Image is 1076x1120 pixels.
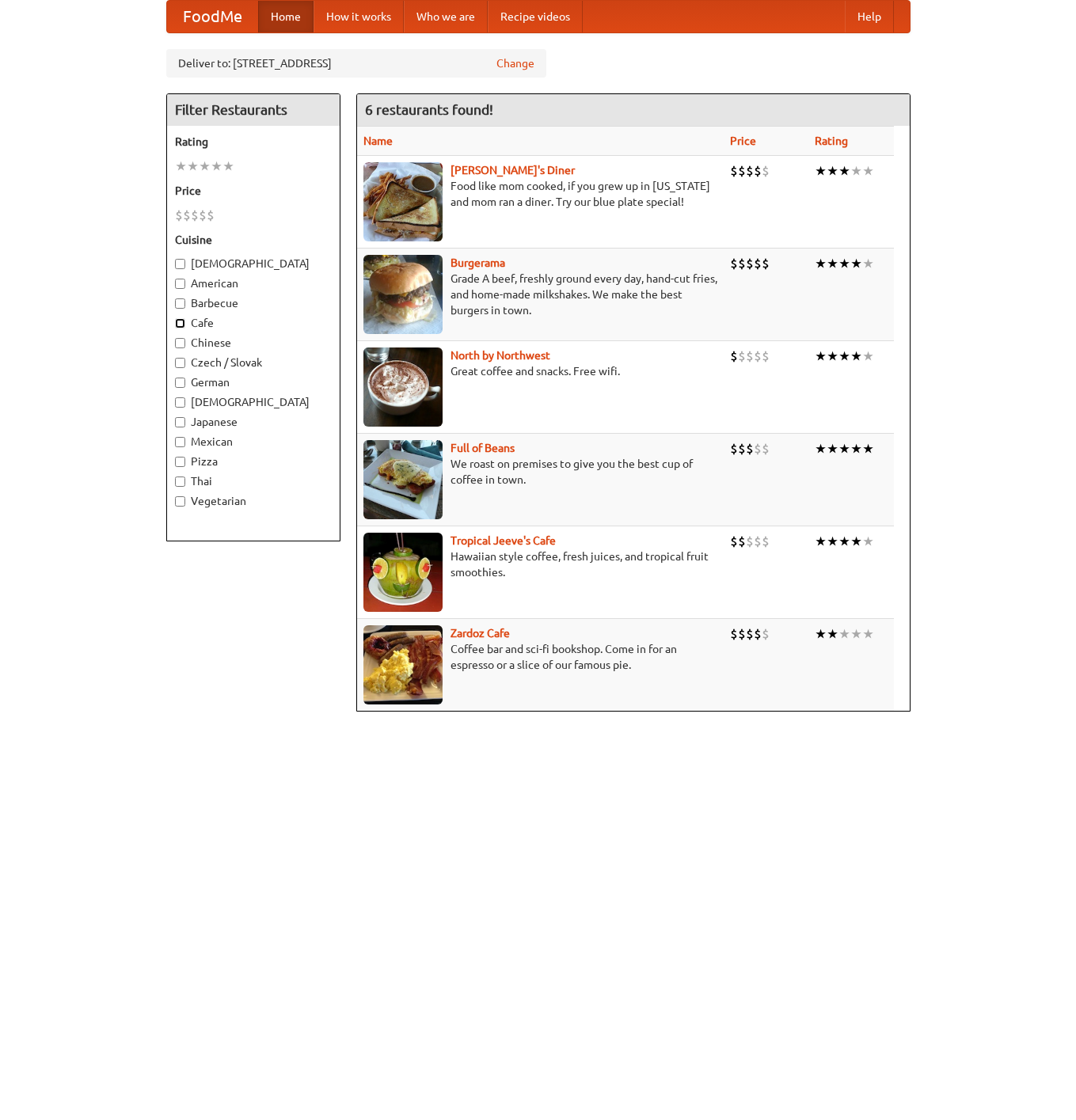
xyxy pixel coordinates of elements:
[754,162,762,180] li: $
[175,457,185,467] input: Pizza
[363,347,443,427] img: north.jpg
[850,347,862,365] li: ★
[451,256,505,269] a: Burgerama
[862,533,874,550] li: ★
[167,1,258,32] a: FoodMe
[762,440,770,457] li: $
[199,207,207,224] li: $
[207,207,215,224] li: $
[730,162,738,180] li: $
[175,454,332,469] label: Pizza
[175,183,332,199] h5: Price
[175,158,187,175] li: ★
[488,1,583,32] a: Recipe videos
[166,49,546,78] div: Deliver to: [STREET_ADDRESS]
[496,55,534,71] a: Change
[862,255,874,272] li: ★
[815,162,827,180] li: ★
[762,625,770,643] li: $
[850,625,862,643] li: ★
[838,625,850,643] li: ★
[815,135,848,147] a: Rating
[175,134,332,150] h5: Rating
[738,440,746,457] li: $
[175,358,185,368] input: Czech / Slovak
[363,456,717,488] p: We roast on premises to give you the best cup of coffee in town.
[175,473,332,489] label: Thai
[730,347,738,365] li: $
[175,298,185,309] input: Barbecue
[404,1,488,32] a: Who we are
[211,158,222,175] li: ★
[815,440,827,457] li: ★
[754,255,762,272] li: $
[850,162,862,180] li: ★
[862,347,874,365] li: ★
[451,627,510,640] a: Zardoz Cafe
[754,533,762,550] li: $
[738,625,746,643] li: $
[451,349,550,362] a: North by Northwest
[451,534,556,547] a: Tropical Jeeve's Cafe
[175,275,332,291] label: American
[754,625,762,643] li: $
[175,338,185,348] input: Chinese
[738,533,746,550] li: $
[762,347,770,365] li: $
[838,162,850,180] li: ★
[730,440,738,457] li: $
[175,335,332,351] label: Chinese
[175,394,332,410] label: [DEMOGRAPHIC_DATA]
[363,625,443,704] img: zardoz.jpg
[175,256,332,271] label: [DEMOGRAPHIC_DATA]
[845,1,894,32] a: Help
[175,295,332,311] label: Barbecue
[862,625,874,643] li: ★
[363,271,717,318] p: Grade A beef, freshly ground every day, hand-cut fries, and home-made milkshakes. We make the bes...
[363,162,443,241] img: sallys.jpg
[838,533,850,550] li: ★
[762,162,770,180] li: $
[199,158,211,175] li: ★
[850,255,862,272] li: ★
[815,533,827,550] li: ★
[762,255,770,272] li: $
[730,255,738,272] li: $
[365,102,493,117] ng-pluralize: 6 restaurants found!
[838,347,850,365] li: ★
[191,207,199,224] li: $
[175,437,185,447] input: Mexican
[754,440,762,457] li: $
[175,207,183,224] li: $
[746,255,754,272] li: $
[451,164,575,177] a: [PERSON_NAME]'s Diner
[815,625,827,643] li: ★
[363,178,717,210] p: Food like mom cooked, if you grew up in [US_STATE] and mom ran a diner. Try our blue plate special!
[738,162,746,180] li: $
[827,440,838,457] li: ★
[850,440,862,457] li: ★
[363,363,717,379] p: Great coffee and snacks. Free wifi.
[363,549,717,580] p: Hawaiian style coffee, fresh juices, and tropical fruit smoothies.
[827,533,838,550] li: ★
[175,417,185,427] input: Japanese
[258,1,314,32] a: Home
[451,442,515,454] a: Full of Beans
[827,625,838,643] li: ★
[175,315,332,331] label: Cafe
[850,533,862,550] li: ★
[827,255,838,272] li: ★
[175,355,332,370] label: Czech / Slovak
[746,625,754,643] li: $
[738,255,746,272] li: $
[754,347,762,365] li: $
[862,440,874,457] li: ★
[363,135,393,147] a: Name
[746,162,754,180] li: $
